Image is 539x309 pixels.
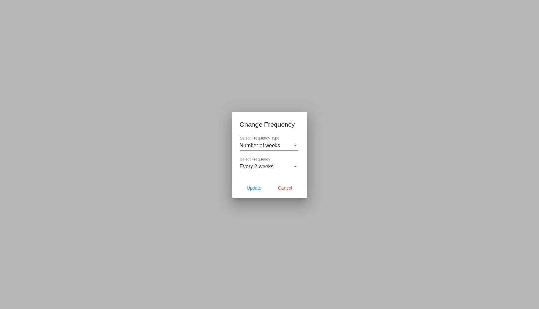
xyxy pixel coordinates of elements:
span: Number of weeks [240,143,280,148]
span: Every 2 weeks [240,164,274,169]
button: Cancel [271,182,299,194]
span: Cancel [278,185,292,191]
span: Update [247,185,261,191]
button: Update [240,182,268,194]
mat-select: Select Frequency [240,164,298,170]
mat-select: Select Frequency Type [240,143,298,149]
h1: Change Frequency [240,119,299,130]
